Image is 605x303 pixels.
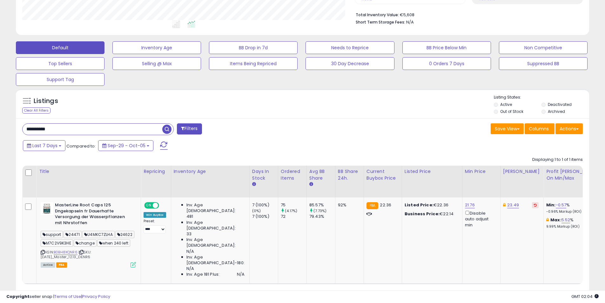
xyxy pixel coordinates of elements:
div: 72 [281,214,306,219]
label: Archived [548,109,565,114]
a: 23.49 [507,202,519,208]
div: % [546,217,599,229]
div: [PERSON_NAME] [503,168,541,175]
div: 7 (100%) [252,214,278,219]
div: 92% [338,202,359,208]
a: -0.57 [556,202,567,208]
button: 30 Day Decrease [306,57,394,70]
div: Avg BB Share [309,168,333,182]
span: N/A [186,266,194,272]
a: 5.52 [561,217,570,223]
button: BB Price Below Min [402,41,491,54]
small: FBA [366,202,378,209]
small: Days In Stock. [252,182,256,187]
button: 0 Orders 7 Days [402,57,491,70]
img: 41q7rChCjVL._SL40_.jpg [41,202,53,215]
b: Max: [550,217,561,223]
span: OFF [158,203,168,208]
a: Terms of Use [54,293,81,300]
div: Inventory Age [174,168,247,175]
div: Listed Price [405,168,460,175]
div: 7 (100%) [252,202,278,208]
div: 79.43% [309,214,335,219]
label: Active [500,102,512,107]
button: Last 7 Days [23,140,65,151]
span: Inv. Age [DEMOGRAPHIC_DATA]-180: [186,254,245,266]
div: Profit [PERSON_NAME] on Min/Max [546,168,601,182]
button: Needs to Reprice [306,41,394,54]
button: BB Drop in 7d [209,41,298,54]
span: Inv. Age [DEMOGRAPHIC_DATA]: [186,202,245,214]
div: €22.14 [405,211,457,217]
span: change [74,239,97,247]
span: when 240 left [97,239,130,247]
th: The percentage added to the cost of goods (COGS) that forms the calculator for Min & Max prices. [544,166,604,197]
div: Days In Stock [252,168,275,182]
span: Last 7 Days [32,142,57,149]
div: Ordered Items [281,168,304,182]
button: Columns [525,123,555,134]
span: 22.36 [380,202,391,208]
small: (7.73%) [313,208,326,213]
p: -0.96% Markup (ROI) [546,210,599,214]
button: Sep-29 - Oct-05 [98,140,153,151]
span: Sep-29 - Oct-05 [108,142,145,149]
span: U4MKC7ZLHA [82,231,115,238]
b: Business Price: [405,211,440,217]
label: Deactivated [548,102,572,107]
button: Actions [555,123,583,134]
button: Non Competitive [499,41,588,54]
span: 24471 [64,231,82,238]
b: Short Term Storage Fees: [356,19,405,25]
div: €22.36 [405,202,457,208]
span: All listings currently available for purchase on Amazon [41,262,55,268]
span: Inv. Age 181 Plus: [186,272,220,277]
b: MasterLine Root Caps 125 Dngekapseln fr Dauerhafte Versorgung der Wasserpflanzen mit Nhrstoffen [55,202,132,227]
label: Out of Stock [500,109,523,114]
span: ON [145,203,153,208]
div: 75 [281,202,306,208]
button: Selling @ Max [112,57,201,70]
span: 2025-10-13 02:04 GMT [571,293,599,300]
div: Disable auto adjust min [465,210,495,228]
p: 9.99% Markup (ROI) [546,224,599,229]
div: Win BuyBox [144,212,166,218]
div: Title [39,168,138,175]
button: Default [16,41,104,54]
span: N/A [237,272,245,277]
button: Top Sellers [16,57,104,70]
span: Inv. Age [DEMOGRAPHIC_DATA]: [186,237,245,248]
small: (0%) [252,208,261,213]
div: % [546,202,599,214]
div: ASIN: [41,202,136,267]
span: | SKU: [DATE]_Master_12.13_DENR6 [41,250,91,259]
small: Avg BB Share. [309,182,313,187]
span: M7C2V9K3HE [41,239,73,247]
span: FBA [56,262,67,268]
small: (4.17%) [285,208,297,213]
div: seller snap | | [6,294,110,300]
div: Current Buybox Price [366,168,399,182]
div: Clear All Filters [22,107,50,114]
span: Compared to: [66,143,96,149]
b: Min: [546,202,556,208]
span: N/A [186,249,194,254]
div: Repricing [144,168,168,175]
div: Preset: [144,219,166,233]
span: 33 [186,231,192,237]
span: support [41,231,63,238]
div: Min Price [465,168,498,175]
b: Listed Price: [405,202,434,208]
span: N/A [406,19,414,25]
a: B0BH8XQNR6 [54,250,77,255]
button: Items Being Repriced [209,57,298,70]
span: 481 [186,214,193,219]
li: €5,608 [356,10,578,18]
div: Displaying 1 to 1 of 1 items [532,157,583,163]
b: Total Inventory Value: [356,12,399,17]
span: Columns [529,126,549,132]
a: Privacy Policy [82,293,110,300]
button: Suppressed BB [499,57,588,70]
button: Filters [177,123,202,134]
strong: Copyright [6,293,30,300]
